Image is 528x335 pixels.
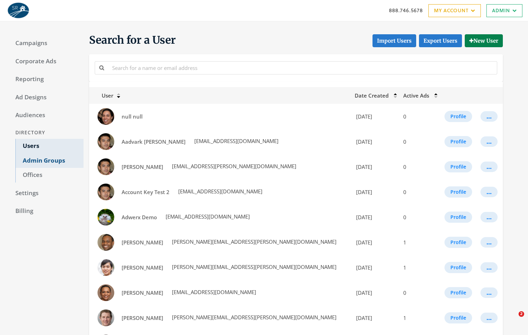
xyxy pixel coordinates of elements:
span: [EMAIL_ADDRESS][PERSON_NAME][DOMAIN_NAME] [171,163,296,170]
img: Account Key Test 2 profile [97,184,114,200]
button: Profile [444,312,472,323]
td: 0 [399,129,439,154]
div: ... [486,116,492,117]
button: Import Users [373,34,416,47]
span: [PERSON_NAME] [122,264,163,271]
button: Profile [444,287,472,298]
span: Active Ads [403,92,429,99]
button: Profile [444,262,472,273]
div: ... [486,318,492,318]
div: ... [486,217,492,218]
span: null null [122,113,143,120]
img: Christopher King profile [97,309,114,326]
td: [DATE] [350,230,399,255]
td: [DATE] [350,179,399,205]
td: 1 [399,255,439,280]
a: Corporate Ads [8,54,84,69]
a: [PERSON_NAME] [117,261,168,274]
a: null null [117,110,147,123]
a: [PERSON_NAME] [117,312,168,325]
img: null null profile [97,108,114,125]
a: [PERSON_NAME] [117,286,168,299]
a: [PERSON_NAME] [117,161,168,173]
a: Admin Groups [15,154,84,168]
button: ... [480,212,498,222]
a: Audiences [8,108,84,123]
a: Account Key Test 2 [117,186,174,199]
div: Directory [8,126,84,139]
img: Aadvark Tom profile [97,133,114,150]
span: [EMAIL_ADDRESS][DOMAIN_NAME] [171,288,256,295]
button: Profile [444,111,472,122]
span: Date Created [355,92,389,99]
a: Offices [15,168,84,183]
a: Aadvark [PERSON_NAME] [117,135,190,148]
img: Brittany Cresswell profile [97,259,114,276]
span: Aadvark [PERSON_NAME] [122,138,186,145]
button: ... [480,287,498,298]
a: [PERSON_NAME] [117,236,168,249]
span: Adwerx Demo [122,214,157,221]
a: Ad Designs [8,90,84,105]
span: [EMAIL_ADDRESS][DOMAIN_NAME] [164,213,250,220]
div: ... [486,192,492,192]
td: 1 [399,230,439,255]
button: Profile [444,136,472,147]
img: Adwerx Demo profile [97,209,114,226]
button: New User [465,34,503,47]
img: Arnold Reese profile [97,234,114,251]
button: Profile [444,186,472,198]
div: ... [486,292,492,293]
img: Aaron Campbell profile [97,158,114,175]
iframe: Intercom live chat [504,311,521,328]
span: Account Key Test 2 [122,188,169,195]
input: Search for a name or email address [108,61,497,74]
span: User [93,92,113,99]
td: 0 [399,104,439,129]
img: Candice Walton profile [97,284,114,301]
a: My Account [428,4,481,17]
td: [DATE] [350,154,399,179]
span: [PERSON_NAME] [122,163,163,170]
td: [DATE] [350,205,399,230]
button: ... [480,262,498,273]
img: Adwerx [6,2,31,19]
button: ... [480,313,498,323]
span: [EMAIL_ADDRESS][DOMAIN_NAME] [193,137,279,144]
span: 2 [519,311,524,317]
td: 0 [399,205,439,230]
span: [EMAIL_ADDRESS][DOMAIN_NAME] [177,188,262,195]
a: Adwerx Demo [117,211,161,224]
td: [DATE] [350,104,399,129]
a: Reporting [8,72,84,87]
button: ... [480,111,498,122]
a: Billing [8,204,84,219]
td: [DATE] [350,129,399,154]
button: ... [480,162,498,172]
span: [PERSON_NAME][EMAIL_ADDRESS][PERSON_NAME][DOMAIN_NAME] [171,263,337,270]
span: [PERSON_NAME] [122,314,163,321]
button: ... [480,136,498,147]
span: [PERSON_NAME] [122,239,163,246]
td: 0 [399,179,439,205]
td: [DATE] [350,255,399,280]
td: 0 [399,154,439,179]
button: Profile [444,237,472,248]
button: Profile [444,212,472,223]
span: [PERSON_NAME][EMAIL_ADDRESS][PERSON_NAME][DOMAIN_NAME] [171,314,337,321]
div: ... [486,141,492,142]
span: [PERSON_NAME] [122,289,163,296]
a: 888.746.5678 [389,7,423,14]
a: Campaigns [8,36,84,51]
div: ... [486,166,492,167]
td: [DATE] [350,280,399,305]
span: [PERSON_NAME][EMAIL_ADDRESS][PERSON_NAME][DOMAIN_NAME] [171,238,337,245]
i: Search for a name or email address [99,65,104,70]
button: ... [480,237,498,248]
td: [DATE] [350,305,399,330]
a: Users [15,139,84,154]
a: Admin [486,4,522,17]
span: Search for a User [89,33,176,47]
